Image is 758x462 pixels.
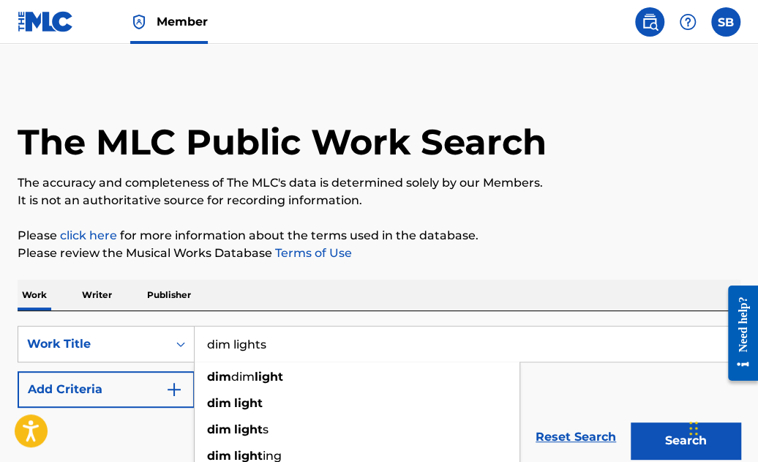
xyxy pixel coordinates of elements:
[207,396,231,410] strong: dim
[234,396,263,410] strong: light
[18,120,547,164] h1: The MLC Public Work Search
[18,192,740,209] p: It is not an authoritative source for recording information.
[18,174,740,192] p: The accuracy and completeness of The MLC's data is determined solely by our Members.
[528,421,623,453] a: Reset Search
[165,381,183,398] img: 9d2ae6d4665cec9f34b9.svg
[130,13,148,31] img: Top Rightsholder
[207,422,231,436] strong: dim
[18,245,740,262] p: Please review the Musical Works Database
[673,7,702,37] div: Help
[685,392,758,462] iframe: Chat Widget
[717,272,758,393] iframe: Resource Center
[255,370,283,384] strong: light
[711,7,740,37] div: User Menu
[18,11,74,32] img: MLC Logo
[60,228,117,242] a: click here
[679,13,697,31] img: help
[231,370,255,384] span: dim
[78,280,116,310] p: Writer
[18,371,195,408] button: Add Criteria
[27,335,159,353] div: Work Title
[272,246,352,260] a: Terms of Use
[157,13,208,30] span: Member
[631,422,740,459] button: Search
[143,280,195,310] p: Publisher
[641,13,658,31] img: search
[635,7,664,37] a: Public Search
[18,280,51,310] p: Work
[207,370,231,384] strong: dim
[689,406,698,450] div: Drag
[234,422,263,436] strong: light
[18,227,740,245] p: Please for more information about the terms used in the database.
[263,422,269,436] span: s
